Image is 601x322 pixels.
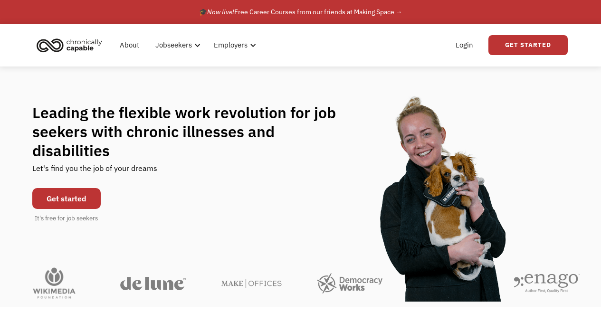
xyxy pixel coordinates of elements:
div: Employers [208,30,259,60]
h1: Leading the flexible work revolution for job seekers with chronic illnesses and disabilities [32,103,354,160]
div: Employers [214,39,248,51]
div: Let's find you the job of your dreams [32,160,157,183]
a: About [114,30,145,60]
div: 🎓 Free Career Courses from our friends at Making Space → [199,6,402,18]
em: Now live! [207,8,234,16]
img: Chronically Capable logo [34,35,105,56]
a: Login [450,30,479,60]
a: Get Started [488,35,568,55]
a: Get started [32,188,101,209]
div: Jobseekers [155,39,192,51]
div: Jobseekers [150,30,203,60]
a: home [34,35,109,56]
div: It's free for job seekers [35,214,98,223]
